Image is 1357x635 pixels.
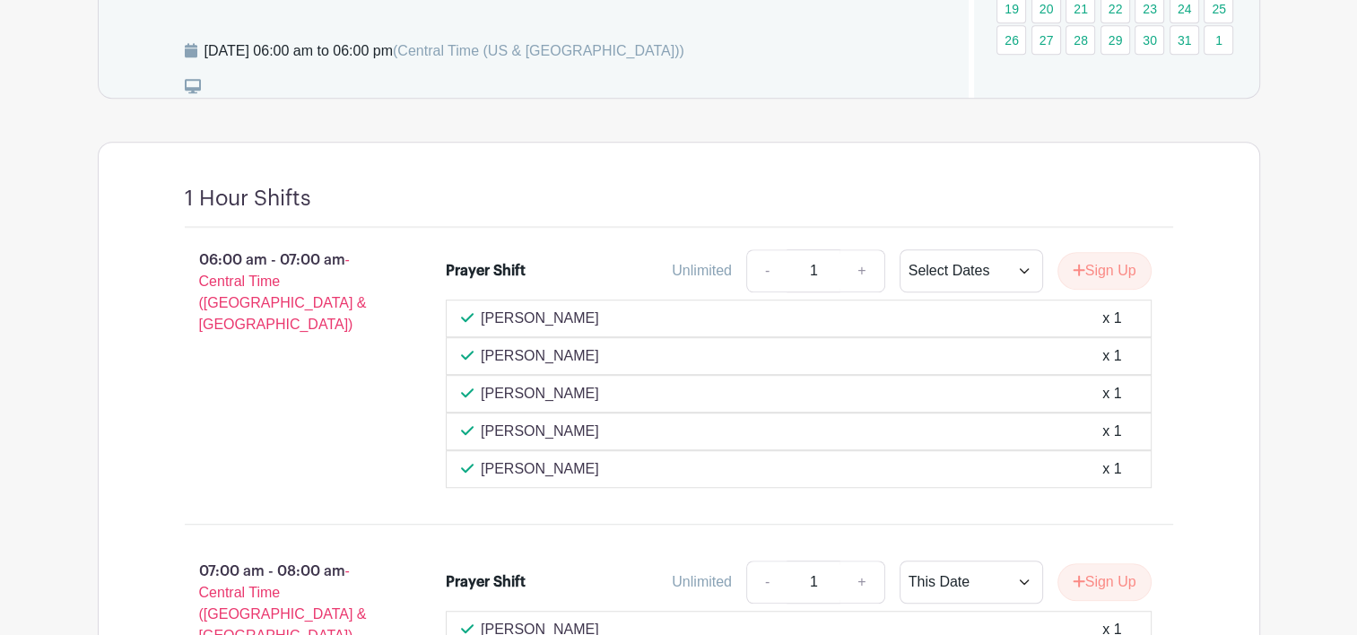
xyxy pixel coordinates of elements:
[1102,458,1121,480] div: x 1
[672,571,732,593] div: Unlimited
[1204,25,1233,55] a: 1
[1170,25,1199,55] a: 31
[446,260,526,282] div: Prayer Shift
[996,25,1026,55] a: 26
[746,249,787,292] a: -
[1031,25,1061,55] a: 27
[746,561,787,604] a: -
[185,186,311,212] h4: 1 Hour Shifts
[672,260,732,282] div: Unlimited
[156,242,418,343] p: 06:00 am - 07:00 am
[1102,421,1121,442] div: x 1
[1100,25,1130,55] a: 29
[1102,383,1121,404] div: x 1
[481,345,599,367] p: [PERSON_NAME]
[393,43,684,58] span: (Central Time (US & [GEOGRAPHIC_DATA]))
[1066,25,1095,55] a: 28
[1057,252,1152,290] button: Sign Up
[481,458,599,480] p: [PERSON_NAME]
[839,561,884,604] a: +
[839,249,884,292] a: +
[1102,308,1121,329] div: x 1
[446,571,526,593] div: Prayer Shift
[1057,563,1152,601] button: Sign Up
[481,383,599,404] p: [PERSON_NAME]
[481,421,599,442] p: [PERSON_NAME]
[1135,25,1164,55] a: 30
[204,40,684,62] div: [DATE] 06:00 am to 06:00 pm
[481,308,599,329] p: [PERSON_NAME]
[1102,345,1121,367] div: x 1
